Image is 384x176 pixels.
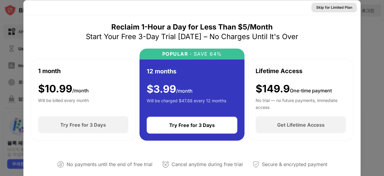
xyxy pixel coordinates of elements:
[316,4,352,10] div: Skip for Limited Plan
[172,160,243,169] div: Cancel anytime during free trial
[169,122,215,128] div: Try Free for 3 Days
[147,66,176,76] div: 12 months
[86,32,298,41] div: Start Your Free 3-Day Trial [DATE] – No Charges Until It's Over
[256,97,346,109] div: No trial — no future payments, immediate access
[176,88,193,94] span: /month
[290,87,332,93] span: One-time payment
[67,160,152,169] div: No payments until the end of free trial
[256,66,302,75] div: Lifetime Access
[162,161,169,168] img: cancel-anytime
[111,22,273,32] div: Reclaim 1-Hour a Day for Less Than $5/Month
[147,97,226,110] div: Will be charged $47.88 every 12 months
[262,160,327,169] div: Secure & encrypted payment
[72,87,89,93] span: /month
[38,66,61,75] div: 1 month
[277,122,325,128] div: Get Lifetime Access
[147,83,193,95] div: $ 3.99
[38,82,89,95] div: $ 10.99
[57,161,64,168] img: not-paying
[162,51,192,57] div: POPULAR ·
[256,82,332,95] div: $149.9
[192,51,222,57] div: SAVE 64%
[252,161,259,168] img: secured-payment
[60,122,106,128] div: Try Free for 3 Days
[38,97,89,109] div: Will be billed every month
